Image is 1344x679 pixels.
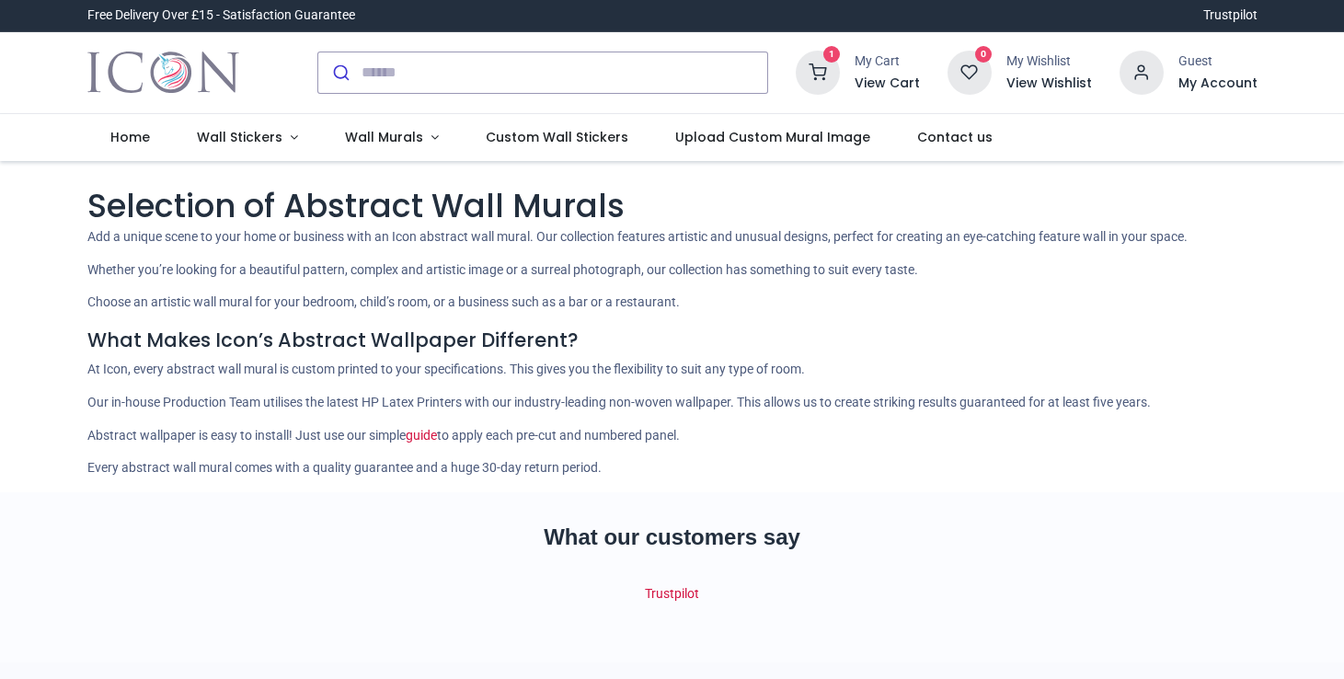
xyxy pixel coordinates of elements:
span: Home [110,128,150,146]
p: Whether you’re looking for a beautiful pattern, complex and artistic image or a surreal photograp... [87,261,1258,280]
a: Wall Murals [321,114,462,162]
div: My Cart [855,52,920,71]
h4: What Makes Icon’s Abstract Wallpaper Different? [87,327,1258,353]
span: Wall Stickers [197,128,282,146]
a: Trustpilot [645,586,699,601]
span: Custom Wall Stickers [486,128,628,146]
a: guide [406,428,437,443]
sup: 0 [975,46,993,63]
a: View Wishlist [1006,75,1092,93]
p: Our in-house Production Team utilises the latest HP Latex Printers with our industry-leading non-... [87,394,1258,412]
a: 1 [796,63,840,78]
p: Abstract wallpaper is easy to install! Just use our simple to apply each pre-cut and numbered panel. [87,427,1258,445]
p: Every abstract wall mural comes with a quality guarantee and a huge 30-day return period. [87,459,1258,478]
img: Icon Wall Stickers [87,47,239,98]
a: Logo of Icon Wall Stickers [87,47,239,98]
a: View Cart [855,75,920,93]
p: Add a unique scene to your home or business with an Icon abstract wall mural. Our collection feat... [87,228,1258,247]
div: My Wishlist [1006,52,1092,71]
h2: What our customers say [87,522,1258,553]
span: Contact us [917,128,993,146]
sup: 1 [823,46,841,63]
h1: Selection of Abstract Wall Murals [87,183,1258,228]
p: Choose an artistic wall mural for your bedroom, child’s room, or a business such as a bar or a re... [87,293,1258,312]
div: Free Delivery Over £15 - Satisfaction Guarantee [87,6,355,25]
span: Upload Custom Mural Image [675,128,870,146]
div: Guest [1178,52,1258,71]
span: Wall Murals [345,128,423,146]
a: Trustpilot [1203,6,1258,25]
p: At Icon, every abstract wall mural is custom printed to your specifications. This gives you the f... [87,361,1258,379]
a: My Account [1178,75,1258,93]
button: Submit [318,52,362,93]
a: Wall Stickers [174,114,322,162]
a: 0 [948,63,992,78]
